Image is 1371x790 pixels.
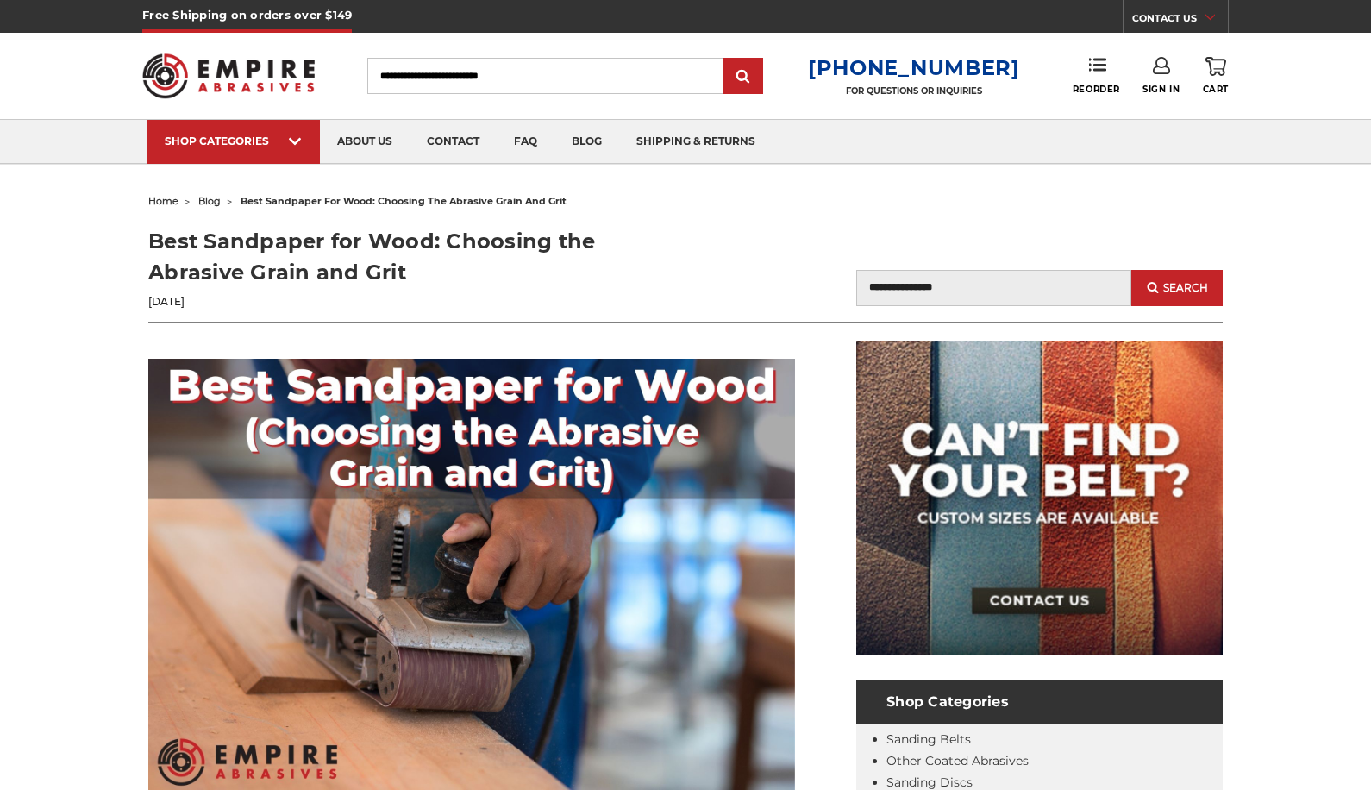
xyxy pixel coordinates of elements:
img: Empire Abrasives [142,42,315,110]
a: Other Coated Abrasives [886,753,1029,768]
a: CONTACT US [1132,9,1228,33]
h1: Best Sandpaper for Wood: Choosing the Abrasive Grain and Grit [148,226,685,288]
a: Sanding Discs [886,774,973,790]
img: promo banner for custom belts. [856,341,1223,655]
img: Best Sandpaper for Wood: Choosing the Abrasive Grain and Grit - Blog header [148,359,795,790]
a: blog [554,120,619,164]
a: blog [198,195,221,207]
input: Submit [726,60,761,94]
span: Sign In [1142,84,1180,95]
a: Reorder [1073,57,1120,94]
span: Search [1163,282,1208,294]
button: Search [1131,270,1223,306]
p: FOR QUESTIONS OR INQUIRIES [808,85,1020,97]
a: Sanding Belts [886,731,971,747]
h4: Shop Categories [856,680,1223,724]
span: Reorder [1073,84,1120,95]
a: about us [320,120,410,164]
a: Cart [1203,57,1229,95]
a: shipping & returns [619,120,773,164]
span: Cart [1203,84,1229,95]
span: best sandpaper for wood: choosing the abrasive grain and grit [241,195,567,207]
a: home [148,195,178,207]
a: faq [497,120,554,164]
div: SHOP CATEGORIES [165,135,303,147]
p: [DATE] [148,294,685,310]
a: contact [410,120,497,164]
a: [PHONE_NUMBER] [808,55,1020,80]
